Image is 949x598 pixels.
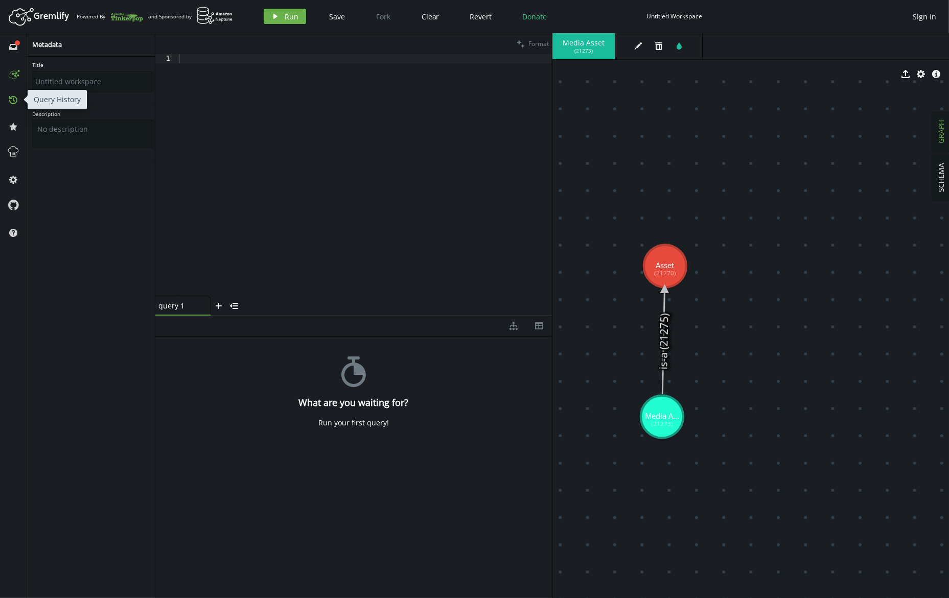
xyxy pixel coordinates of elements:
[470,12,492,21] span: Revert
[197,7,233,25] img: AWS Neptune
[656,260,674,270] tspan: Asset
[318,418,389,427] div: Run your first query!
[645,411,679,421] tspan: Media A...
[647,12,703,20] div: Untitled Workspace
[654,269,676,277] tspan: (21270)
[574,47,593,54] span: ( 21273 )
[514,33,552,54] button: Format
[158,301,199,310] span: query 1
[563,38,605,47] span: Media Asset
[285,12,298,21] span: Run
[422,12,439,21] span: Clear
[937,121,946,144] span: GRAPH
[528,39,549,48] span: Format
[32,40,62,49] span: Metadata
[376,12,390,21] span: Fork
[32,111,153,117] label: Description
[913,12,936,21] span: Sign In
[32,71,153,92] input: Untitled workspace
[368,9,399,24] button: Fork
[656,313,671,370] text: is-a (21275)
[329,12,345,21] span: Save
[32,62,153,68] label: Title
[264,9,306,24] button: Run
[148,7,233,26] div: and Sponsored by
[77,8,143,26] div: Powered By
[651,419,673,427] tspan: (21273)
[937,163,946,193] span: SCHEMA
[908,9,941,24] button: Sign In
[299,397,409,408] h4: What are you waiting for?
[414,9,447,24] button: Clear
[321,9,353,24] button: Save
[155,54,177,63] div: 1
[515,9,555,24] button: Donate
[28,90,87,109] div: Query History
[523,12,547,21] span: Donate
[462,9,500,24] button: Revert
